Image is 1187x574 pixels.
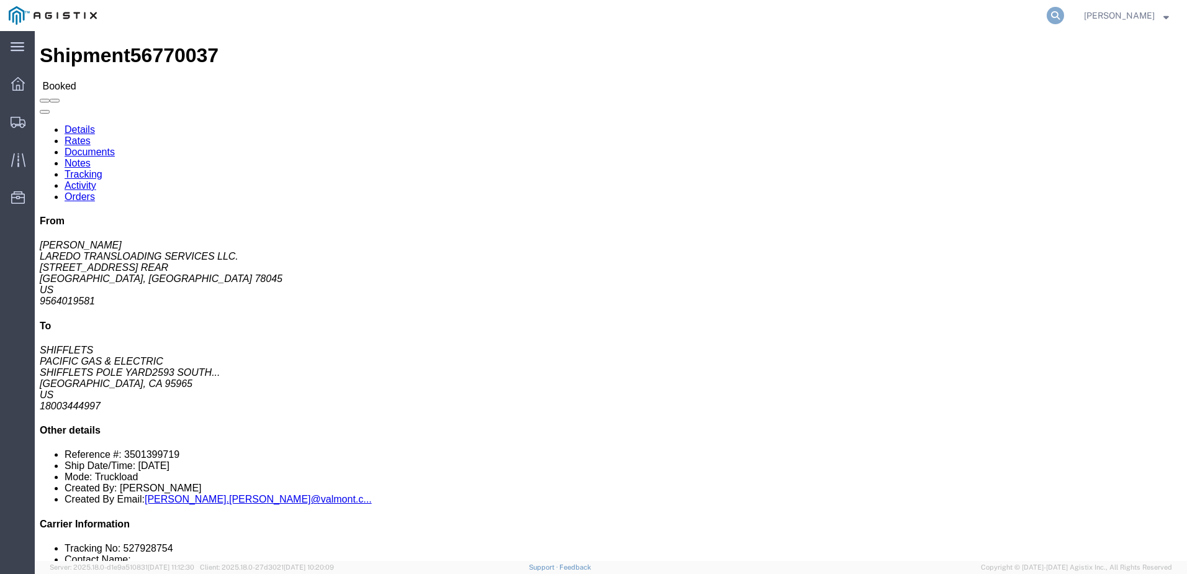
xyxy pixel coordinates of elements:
[1084,9,1155,22] span: Justin Chao
[9,6,97,25] img: logo
[529,563,560,571] a: Support
[1083,8,1170,23] button: [PERSON_NAME]
[981,562,1172,573] span: Copyright © [DATE]-[DATE] Agistix Inc., All Rights Reserved
[35,31,1187,561] iframe: FS Legacy Container
[284,563,334,571] span: [DATE] 10:20:09
[148,563,194,571] span: [DATE] 11:12:30
[50,563,194,571] span: Server: 2025.18.0-d1e9a510831
[559,563,591,571] a: Feedback
[200,563,334,571] span: Client: 2025.18.0-27d3021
